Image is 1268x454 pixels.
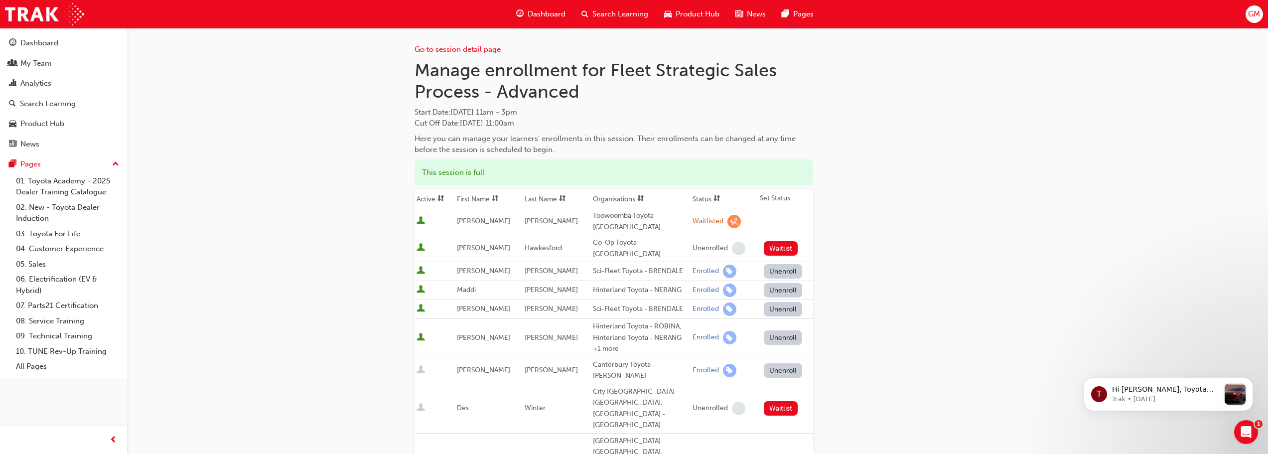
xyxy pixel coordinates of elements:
div: Pages [20,158,41,170]
span: [PERSON_NAME] [457,366,510,374]
span: User is active [417,333,425,343]
iframe: Intercom live chat [1234,420,1258,444]
a: car-iconProduct Hub [656,4,727,24]
button: Unenroll [764,264,803,279]
a: All Pages [12,359,123,374]
span: learningRecordVerb_ENROLL-icon [723,331,736,344]
th: Toggle SortBy [591,189,691,208]
span: Pages [793,8,814,20]
span: [PERSON_NAME] [457,267,510,275]
button: Unenroll [764,302,803,316]
a: 06. Electrification (EV & Hybrid) [12,272,123,298]
span: User is active [417,243,425,253]
img: Trak [5,3,84,25]
a: 07. Parts21 Certification [12,298,123,313]
span: search-icon [9,100,16,109]
span: learningRecordVerb_NONE-icon [732,402,745,415]
div: Sci-Fleet Toyota - BRENDALE [593,303,689,315]
div: Here you can manage your learners' enrollments in this session. Their enrollments can be changed ... [415,133,813,155]
a: news-iconNews [727,4,774,24]
a: Go to session detail page [415,45,501,54]
button: DashboardMy TeamAnalyticsSearch LearningProduct HubNews [4,32,123,155]
span: [PERSON_NAME] [457,244,510,252]
div: Enrolled [693,333,719,342]
button: GM [1246,5,1263,23]
span: sorting-icon [637,195,644,203]
span: prev-icon [110,434,117,447]
span: [PERSON_NAME] [525,267,578,275]
span: learningRecordVerb_ENROLL-icon [723,265,736,278]
span: News [747,8,766,20]
a: 10. TUNE Rev-Up Training [12,344,123,359]
a: 08. Service Training [12,313,123,329]
a: Search Learning [4,95,123,113]
span: up-icon [112,158,119,171]
span: Maddi [457,286,476,294]
span: sorting-icon [437,195,444,203]
span: Product Hub [676,8,719,20]
span: guage-icon [516,8,524,20]
a: Dashboard [4,34,123,52]
span: User is active [417,266,425,276]
span: search-icon [581,8,588,20]
th: Toggle SortBy [455,189,523,208]
div: Co-Op Toyota - [GEOGRAPHIC_DATA] [593,237,689,260]
span: [PERSON_NAME] [457,304,510,313]
th: Set Status [758,189,813,208]
div: This session is full [415,159,813,186]
span: [PERSON_NAME] [457,333,510,342]
a: News [4,135,123,153]
h1: Manage enrollment for Fleet Strategic Sales Process - Advanced [415,59,813,103]
span: Dashboard [528,8,565,20]
a: My Team [4,54,123,73]
div: Enrolled [693,366,719,375]
div: Enrolled [693,304,719,314]
a: 01. Toyota Academy - 2025 Dealer Training Catalogue [12,173,123,200]
button: Pages [4,155,123,173]
div: Waitlisted [693,217,723,226]
span: car-icon [664,8,672,20]
iframe: Intercom notifications message [1069,357,1268,427]
div: Unenrolled [693,404,728,413]
div: Canterbury Toyota - [PERSON_NAME] [593,359,689,382]
span: User is inactive [417,365,425,375]
a: Product Hub [4,115,123,133]
span: User is active [417,304,425,314]
th: Toggle SortBy [691,189,758,208]
span: sorting-icon [559,195,566,203]
div: Enrolled [693,286,719,295]
button: Waitlist [764,401,798,416]
span: [PERSON_NAME] [525,333,578,342]
div: Analytics [20,78,51,89]
span: learningRecordVerb_NONE-icon [732,242,745,255]
div: Toowoomba Toyota - [GEOGRAPHIC_DATA] [593,210,689,233]
a: 09. Technical Training [12,328,123,344]
span: [PERSON_NAME] [457,217,510,225]
span: pages-icon [782,8,789,20]
span: guage-icon [9,39,16,48]
span: [PERSON_NAME] [525,304,578,313]
th: Toggle SortBy [415,189,455,208]
span: sorting-icon [492,195,499,203]
button: Unenroll [764,363,803,378]
span: news-icon [9,140,16,149]
span: learningRecordVerb_ENROLL-icon [723,303,736,316]
span: sorting-icon [713,195,720,203]
span: Cut Off Date : [DATE] 11:00am [415,119,514,128]
span: User is active [417,285,425,295]
span: Des [457,404,469,412]
a: 02. New - Toyota Dealer Induction [12,200,123,226]
span: pages-icon [9,160,16,169]
span: learningRecordVerb_ENROLL-icon [723,284,736,297]
span: [DATE] 11am - 3pm [450,108,517,117]
span: Start Date : [415,107,813,118]
span: Search Learning [592,8,648,20]
a: pages-iconPages [774,4,822,24]
span: Winter [525,404,546,412]
span: [PERSON_NAME] [525,366,578,374]
a: 03. Toyota For Life [12,226,123,242]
